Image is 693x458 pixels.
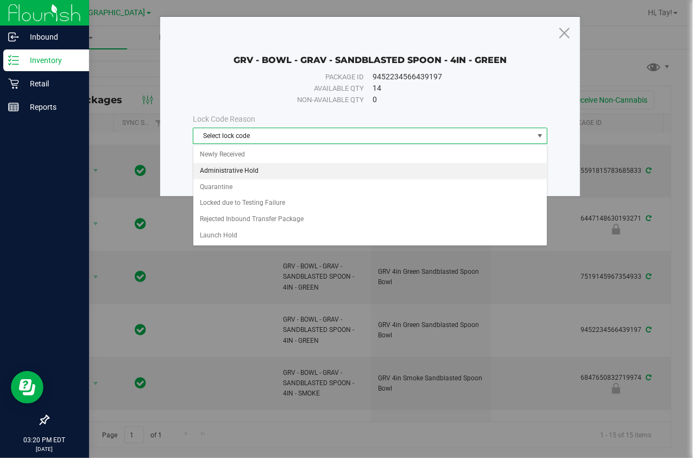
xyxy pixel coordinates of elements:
[193,115,255,123] span: Lock Code Reason
[5,435,84,445] p: 03:20 PM EDT
[193,228,547,244] li: Launch Hold
[208,95,364,105] div: Non-available qty
[19,77,84,90] p: Retail
[193,39,547,66] div: GRV - BOWL - GRAV - SANDBLASTED SPOON - 4IN - GREEN
[193,128,533,143] span: Select lock code
[8,78,19,89] inline-svg: Retail
[193,179,547,196] li: Quarantine
[19,54,84,67] p: Inventory
[533,128,547,143] span: select
[208,72,364,83] div: Package ID
[193,147,547,163] li: Newly Received
[19,30,84,43] p: Inbound
[373,71,532,83] div: 9452234566439197
[193,211,547,228] li: Rejected Inbound Transfer Package
[8,102,19,112] inline-svg: Reports
[373,83,532,94] div: 14
[193,195,547,211] li: Locked due to Testing Failure
[193,163,547,179] li: Administrative Hold
[373,94,532,105] div: 0
[208,83,364,94] div: Available qty
[11,371,43,404] iframe: Resource center
[19,101,84,114] p: Reports
[5,445,84,453] p: [DATE]
[8,55,19,66] inline-svg: Inventory
[8,32,19,42] inline-svg: Inbound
